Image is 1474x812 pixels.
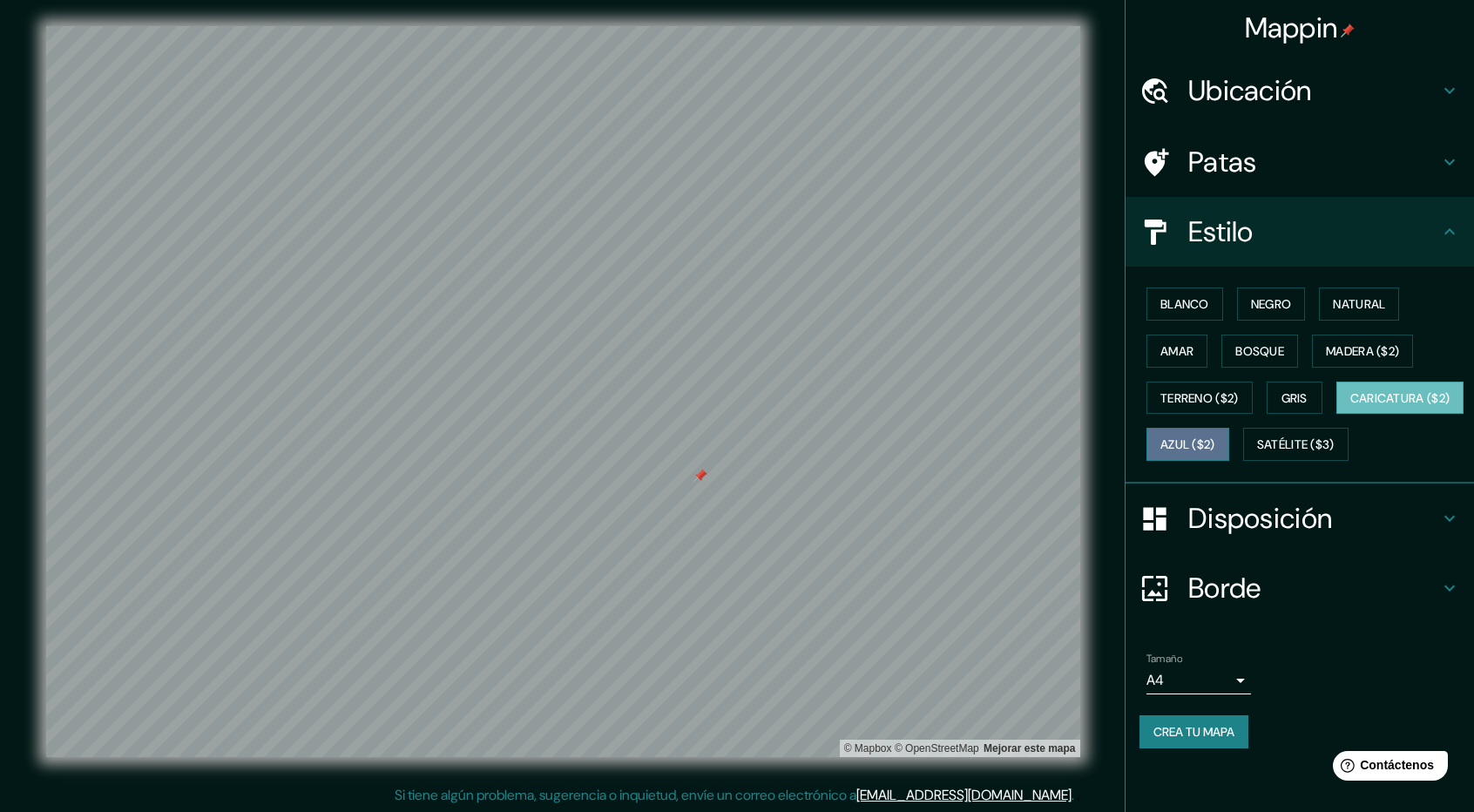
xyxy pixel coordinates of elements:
div: Patas [1126,127,1474,197]
a: Mapbox [844,742,892,754]
button: Natural [1319,288,1399,321]
button: Gris [1267,382,1322,415]
font: Mejorar este mapa [984,742,1075,754]
font: Borde [1188,570,1261,606]
canvas: Mapa [46,26,1080,757]
font: Caricatura ($2) [1350,390,1450,406]
button: Bosque [1221,335,1298,368]
button: Negro [1237,288,1306,321]
font: Crea tu mapa [1153,724,1234,740]
font: Ubicación [1188,72,1312,109]
font: Negro [1251,296,1292,312]
font: Mappin [1245,10,1338,46]
font: Azul ($2) [1160,437,1215,453]
a: Map feedback [984,742,1075,754]
button: Blanco [1146,288,1223,321]
font: © OpenStreetMap [895,742,979,754]
img: pin-icon.png [1341,24,1355,37]
font: . [1074,785,1077,804]
font: Si tiene algún problema, sugerencia o inquietud, envíe un correo electrónico a [395,786,856,804]
div: Ubicación [1126,56,1474,125]
font: Satélite ($3) [1257,437,1335,453]
button: Azul ($2) [1146,428,1229,461]
font: Bosque [1235,343,1284,359]
button: Caricatura ($2) [1336,382,1464,415]
button: Satélite ($3) [1243,428,1349,461]
iframe: Lanzador de widgets de ayuda [1319,744,1455,793]
font: Terreno ($2) [1160,390,1239,406]
div: Estilo [1126,197,1474,267]
font: Gris [1281,390,1308,406]
button: Crea tu mapa [1139,715,1248,748]
font: Natural [1333,296,1385,312]
font: Blanco [1160,296,1209,312]
div: Borde [1126,553,1474,623]
button: Madera ($2) [1312,335,1413,368]
font: Amar [1160,343,1193,359]
font: Madera ($2) [1326,343,1399,359]
font: . [1072,786,1074,804]
div: A4 [1146,667,1251,694]
div: Disposición [1126,484,1474,553]
button: Terreno ($2) [1146,382,1253,415]
font: © Mapbox [844,742,892,754]
font: Disposición [1188,500,1332,537]
button: Amar [1146,335,1207,368]
a: [EMAIL_ADDRESS][DOMAIN_NAME] [856,786,1072,804]
a: Mapa de OpenStreet [895,742,979,754]
font: Tamaño [1146,652,1182,666]
font: A4 [1146,671,1164,689]
font: . [1077,785,1080,804]
font: Estilo [1188,213,1254,250]
font: Patas [1188,144,1257,180]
